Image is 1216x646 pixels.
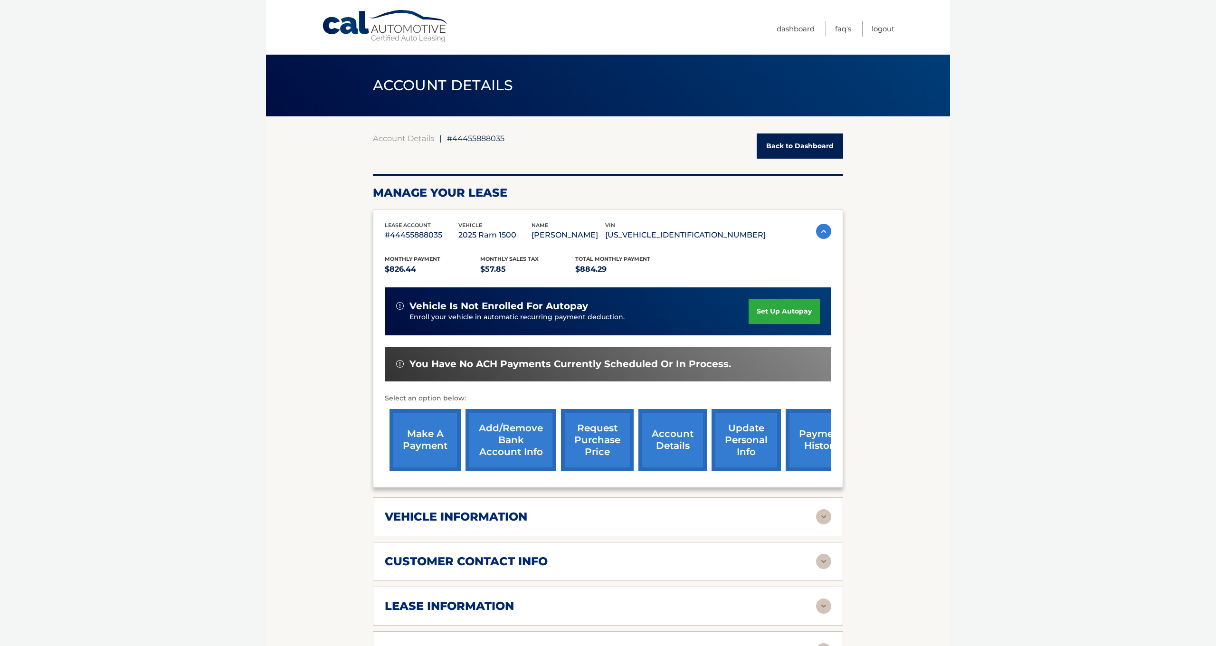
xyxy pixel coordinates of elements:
[385,256,440,262] span: Monthly Payment
[373,76,513,94] span: ACCOUNT DETAILS
[575,263,671,276] p: $884.29
[385,393,831,404] p: Select an option below:
[409,312,749,323] p: Enroll your vehicle in automatic recurring payment deduction.
[373,186,843,200] h2: Manage Your Lease
[605,228,766,242] p: [US_VEHICLE_IDENTIFICATION_NUMBER]
[373,133,434,143] a: Account Details
[458,228,532,242] p: 2025 Ram 1500
[409,358,731,370] span: You have no ACH payments currently scheduled or in process.
[816,598,831,614] img: accordion-rest.svg
[480,263,576,276] p: $57.85
[447,133,504,143] span: #44455888035
[480,256,539,262] span: Monthly sales Tax
[458,222,482,228] span: vehicle
[532,228,605,242] p: [PERSON_NAME]
[786,409,857,471] a: payment history
[396,302,404,310] img: alert-white.svg
[575,256,650,262] span: Total Monthly Payment
[561,409,634,471] a: request purchase price
[322,9,450,43] a: Cal Automotive
[385,222,431,228] span: lease account
[712,409,781,471] a: update personal info
[757,133,843,159] a: Back to Dashboard
[385,554,548,569] h2: customer contact info
[872,21,894,37] a: Logout
[385,228,458,242] p: #44455888035
[385,510,527,524] h2: vehicle information
[605,222,615,228] span: vin
[816,554,831,569] img: accordion-rest.svg
[835,21,851,37] a: FAQ's
[396,360,404,368] img: alert-white.svg
[816,224,831,239] img: accordion-active.svg
[532,222,548,228] span: name
[465,409,556,471] a: Add/Remove bank account info
[389,409,461,471] a: make a payment
[385,599,514,613] h2: lease information
[409,300,588,312] span: vehicle is not enrolled for autopay
[777,21,815,37] a: Dashboard
[385,263,480,276] p: $826.44
[816,509,831,524] img: accordion-rest.svg
[638,409,707,471] a: account details
[439,133,442,143] span: |
[749,299,820,324] a: set up autopay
